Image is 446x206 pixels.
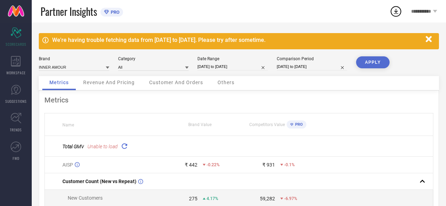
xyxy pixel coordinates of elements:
[13,156,19,161] span: FWD
[62,179,136,184] span: Customer Count (New vs Repeat)
[41,4,97,19] span: Partner Insights
[207,196,218,201] span: 4.17%
[10,127,22,132] span: TRENDS
[6,70,26,75] span: WORKSPACE
[284,162,295,167] span: -0.1%
[120,141,129,151] div: Reload "Total GMV"
[68,195,103,201] span: New Customers
[185,162,197,168] div: ₹ 442
[6,42,26,47] span: SCORECARDS
[188,122,212,127] span: Brand Value
[49,80,69,85] span: Metrics
[118,56,189,61] div: Category
[39,56,109,61] div: Brand
[207,162,220,167] span: -0.22%
[189,196,197,201] div: 275
[277,56,347,61] div: Comparison Period
[356,56,390,68] button: APPLY
[218,80,234,85] span: Others
[197,63,268,70] input: Select date range
[197,56,268,61] div: Date Range
[284,196,297,201] span: -6.97%
[149,80,203,85] span: Customer And Orders
[277,63,347,70] input: Select comparison period
[5,99,27,104] span: SUGGESTIONS
[262,162,275,168] div: ₹ 931
[62,144,84,149] span: Total GMV
[52,37,422,43] div: We're having trouble fetching data from [DATE] to [DATE]. Please try after sometime.
[62,123,74,127] span: Name
[62,162,73,168] span: AISP
[109,10,120,15] span: PRO
[260,196,275,201] div: 59,282
[87,144,118,149] span: Unable to load
[83,80,135,85] span: Revenue And Pricing
[293,122,303,127] span: PRO
[249,122,285,127] span: Competitors Value
[390,5,402,18] div: Open download list
[44,96,433,104] div: Metrics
